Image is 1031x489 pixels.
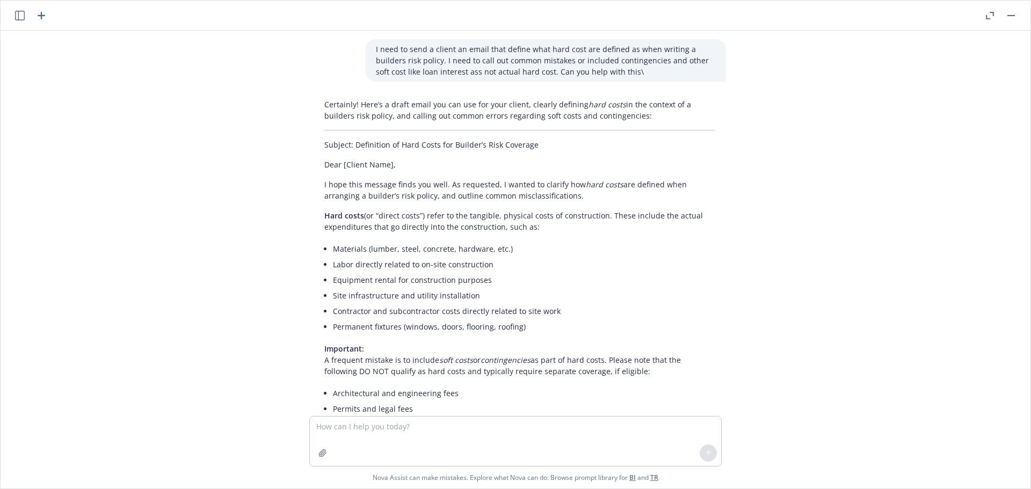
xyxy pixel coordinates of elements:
a: BI [629,473,636,482]
em: hard costs [586,179,623,189]
li: Permits and legal fees [333,401,715,417]
li: Permanent fixtures (windows, doors, flooring, roofing) [333,319,715,334]
li: Equipment rental for construction purposes [333,272,715,288]
em: contingencies [481,355,531,365]
p: Dear [Client Name], [324,159,715,170]
span: Important: [324,344,364,354]
p: Subject: Definition of Hard Costs for Builder’s Risk Coverage [324,139,715,150]
li: Site infrastructure and utility installation [333,288,715,303]
li: Materials (lumber, steel, concrete, hardware, etc.) [333,241,715,257]
p: A frequent mistake is to include or as part of hard costs. Please note that the following DO NOT ... [324,343,715,377]
p: I need to send a client an email that define what hard cost are defined as when writing a builder... [376,43,715,77]
span: Nova Assist can make mistakes. Explore what Nova can do: Browse prompt library for and [373,466,658,488]
em: hard costs [589,99,626,110]
li: Labor directly related to on-site construction [333,257,715,272]
em: soft costs [439,355,473,365]
span: Hard costs [324,210,364,221]
p: (or “direct costs”) refer to the tangible, physical costs of construction. These include the actu... [324,210,715,232]
li: Architectural and engineering fees [333,385,715,401]
li: Contractor and subcontractor costs directly related to site work [333,303,715,319]
p: Certainly! Here’s a draft email you can use for your client, clearly defining in the context of a... [324,99,715,121]
a: TR [650,473,658,482]
p: I hope this message finds you well. As requested, I wanted to clarify how are defined when arrang... [324,179,715,201]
